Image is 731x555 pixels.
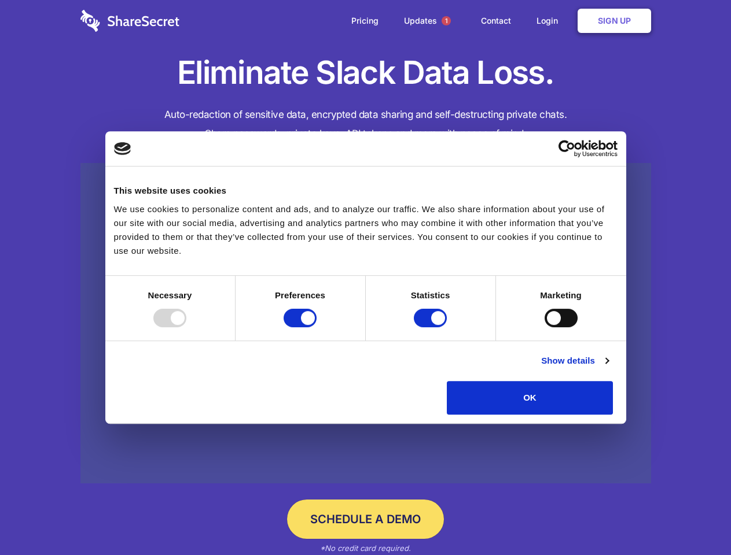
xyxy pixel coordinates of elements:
strong: Necessary [148,290,192,300]
a: Login [525,3,575,39]
strong: Statistics [411,290,450,300]
img: logo [114,142,131,155]
button: OK [447,381,613,415]
a: Show details [541,354,608,368]
span: 1 [442,16,451,25]
h1: Eliminate Slack Data Loss. [80,52,651,94]
a: Pricing [340,3,390,39]
a: Usercentrics Cookiebot - opens in a new window [516,140,618,157]
strong: Marketing [540,290,582,300]
h4: Auto-redaction of sensitive data, encrypted data sharing and self-destructing private chats. Shar... [80,105,651,143]
div: This website uses cookies [114,184,618,198]
div: We use cookies to personalize content and ads, and to analyze our traffic. We also share informat... [114,202,618,258]
a: Sign Up [578,9,651,33]
img: logo-wordmark-white-trans-d4663122ce5f474addd5e946df7df03e33cb6a1c49d2221995e7729f52c070b2.svg [80,10,179,32]
a: Wistia video thumbnail [80,163,651,484]
a: Schedule a Demo [287,499,444,539]
strong: Preferences [275,290,325,300]
em: *No credit card required. [320,543,411,553]
a: Contact [469,3,523,39]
